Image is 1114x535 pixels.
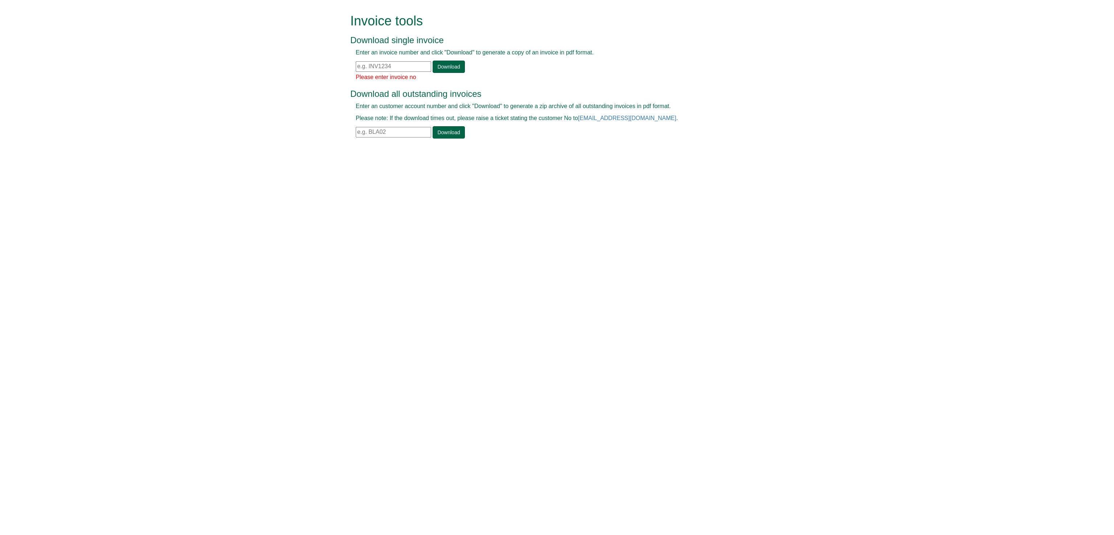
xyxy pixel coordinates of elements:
p: Enter an customer account number and click "Download" to generate a zip archive of all outstandin... [356,102,742,111]
span: Please enter invoice no [356,74,416,80]
p: Enter an invoice number and click "Download" to generate a copy of an invoice in pdf format. [356,49,742,57]
input: e.g. BLA02 [356,127,431,137]
h3: Download single invoice [350,36,747,45]
h1: Invoice tools [350,14,747,28]
p: Please note: If the download times out, please raise a ticket stating the customer No to . [356,114,742,123]
a: Download [433,61,465,73]
input: e.g. INV1234 [356,61,431,72]
h3: Download all outstanding invoices [350,89,747,99]
a: Download [433,126,465,139]
a: [EMAIL_ADDRESS][DOMAIN_NAME] [578,115,676,121]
